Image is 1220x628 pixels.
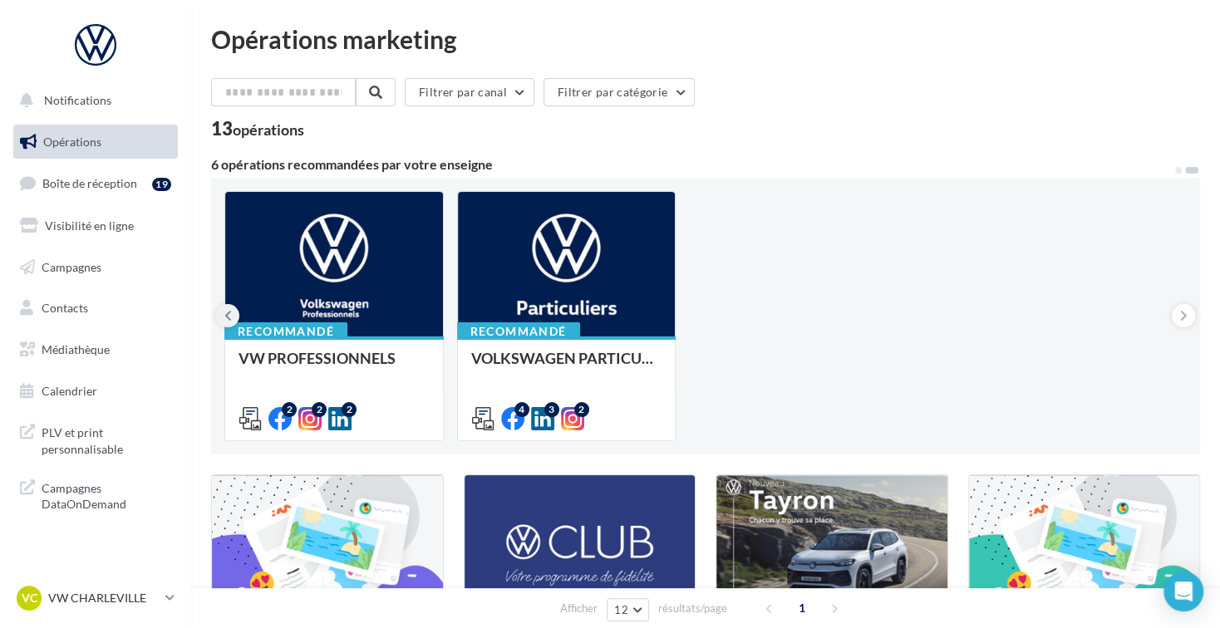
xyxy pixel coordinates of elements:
[43,135,101,149] span: Opérations
[44,93,111,107] span: Notifications
[658,601,727,616] span: résultats/page
[10,332,181,367] a: Médiathèque
[574,402,589,417] div: 2
[457,322,580,341] div: Recommandé
[239,350,430,383] div: VW PROFESSIONNELS
[42,176,137,190] span: Boîte de réception
[560,601,598,616] span: Afficher
[13,582,178,614] a: VC VW CHARLEVILLE
[42,301,88,315] span: Contacts
[342,402,357,417] div: 2
[211,158,1173,171] div: 6 opérations recommandées par votre enseigne
[42,421,171,457] span: PLV et print personnalisable
[10,250,181,285] a: Campagnes
[211,27,1200,52] div: Opérations marketing
[22,590,37,606] span: VC
[224,322,347,341] div: Recommandé
[614,603,628,616] span: 12
[152,178,171,191] div: 19
[10,291,181,326] a: Contacts
[45,218,134,233] span: Visibilité en ligne
[233,122,304,137] div: opérations
[42,477,171,513] span: Campagnes DataOnDemand
[10,83,175,118] button: Notifications
[211,120,304,138] div: 13
[10,374,181,409] a: Calendrier
[514,402,529,417] div: 4
[42,342,110,356] span: Médiathèque
[48,590,159,606] p: VW CHARLEVILLE
[42,259,101,273] span: Campagnes
[1163,572,1203,611] div: Open Intercom Messenger
[789,595,815,621] span: 1
[405,78,534,106] button: Filtrer par canal
[607,598,649,621] button: 12
[10,415,181,464] a: PLV et print personnalisable
[10,470,181,519] a: Campagnes DataOnDemand
[10,209,181,243] a: Visibilité en ligne
[471,350,662,383] div: VOLKSWAGEN PARTICULIER
[282,402,297,417] div: 2
[544,402,559,417] div: 3
[312,402,327,417] div: 2
[42,384,97,398] span: Calendrier
[544,78,695,106] button: Filtrer par catégorie
[10,165,181,201] a: Boîte de réception19
[10,125,181,159] a: Opérations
